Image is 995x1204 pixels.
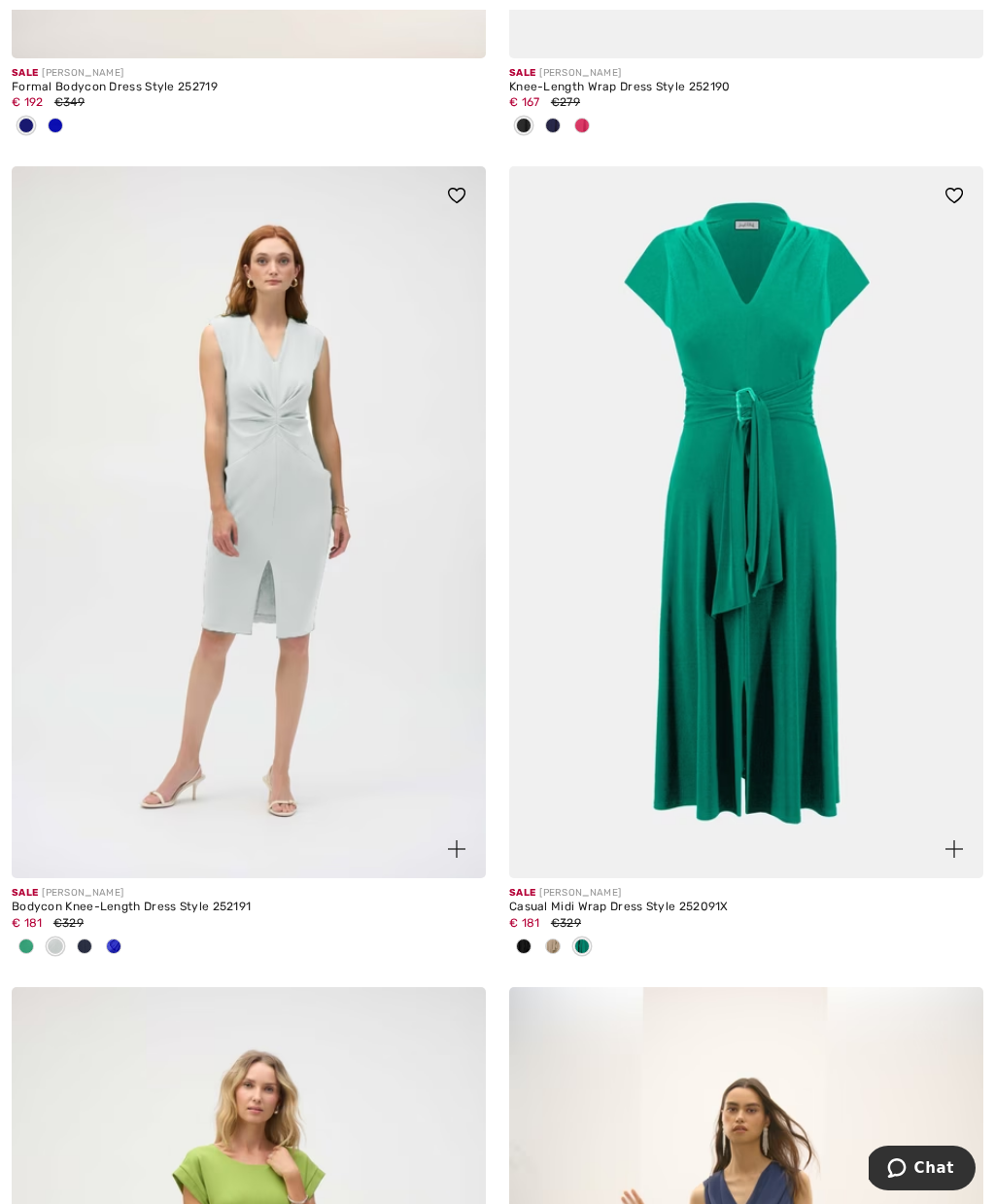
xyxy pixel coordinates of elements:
img: plus_v2.svg [945,840,963,858]
div: [PERSON_NAME] [12,66,486,81]
span: €329 [53,916,84,930]
span: Sale [509,887,535,899]
div: [PERSON_NAME] [509,886,983,901]
img: Bodycon Knee-Length Dress Style 252191. Garden green [12,166,486,878]
div: Black [509,932,538,964]
span: Sale [12,887,38,899]
span: Sale [509,67,535,79]
div: Parchment [538,932,567,964]
div: Royal Sapphire 163 [41,111,70,143]
div: Royal Sapphire 163 [99,932,128,964]
div: [PERSON_NAME] [509,66,983,81]
div: Garden green [567,932,597,964]
div: Casual Midi Wrap Dress Style 252091X [509,901,983,914]
div: Midnight Blue [70,932,99,964]
span: €279 [551,95,580,109]
img: Casual Midi Wrap Dress Style 252091X. Black [509,166,983,878]
div: Formal Bodycon Dress Style 252719 [12,81,486,94]
span: Sale [12,67,38,79]
div: [PERSON_NAME] [12,886,486,901]
div: Vanilla 30 [41,932,70,964]
div: Knee-Length Wrap Dress Style 252190 [509,81,983,94]
div: Geranium [567,111,597,143]
span: € 181 [509,916,540,930]
div: Midnight Blue [12,111,41,143]
img: heart_black_full.svg [448,188,465,203]
span: €329 [551,916,581,930]
div: Black [509,111,538,143]
div: Midnight Blue [538,111,567,143]
span: € 167 [509,95,540,109]
img: plus_v2.svg [448,840,465,858]
iframe: Opens a widget where you can chat to one of our agents [869,1146,976,1194]
div: Bodycon Knee-Length Dress Style 252191 [12,901,486,914]
span: €349 [54,95,85,109]
img: heart_black_full.svg [945,188,963,203]
div: Garden green [12,932,41,964]
span: € 181 [12,916,43,930]
span: € 192 [12,95,44,109]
